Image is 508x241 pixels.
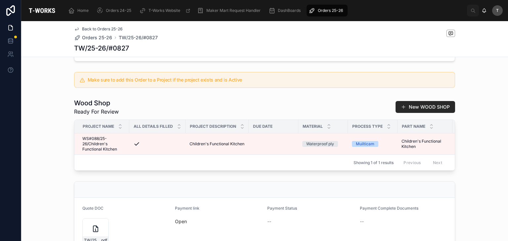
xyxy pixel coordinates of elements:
h5: Make sure to add this Order to a Project if the project exists and is Active [88,78,449,82]
span: Payment Complete Documents [360,206,418,211]
a: DashBoards [267,5,305,17]
a: Orders 25-26 [74,34,112,41]
div: Waterproof ply [306,141,334,147]
button: New WOOD SHOP [396,101,455,113]
span: Showing 1 of 1 results [354,160,394,165]
span: Orders 24-25 [106,8,131,13]
h1: Wood Shop [74,98,119,108]
span: Material [303,124,323,129]
span: Project Description [190,124,236,129]
h1: TW/25-26/#0827 [74,44,129,53]
a: Open [175,219,187,224]
span: All Details Filled [134,124,173,129]
a: TW/25-26/#0827 [119,34,158,41]
span: Maker Mart Request Handler [206,8,261,13]
span: Children's Functional Kitchen [190,141,244,147]
span: Ready For Review [74,108,119,116]
span: -- [267,218,271,225]
span: Due Date [253,124,273,129]
a: Back to Orders 25-26 [74,26,123,32]
span: -- [360,218,364,225]
div: scrollable content [63,3,467,18]
a: Orders 24-25 [95,5,136,17]
img: App logo [26,5,58,16]
span: Part Name [402,124,425,129]
span: DashBoards [278,8,301,13]
span: T-Works Website [148,8,180,13]
span: Process Type [352,124,383,129]
span: Children's Functional Kitchen [402,139,448,149]
span: Orders 25-26 [318,8,343,13]
span: T [496,8,499,13]
a: Home [66,5,93,17]
span: Home [77,8,89,13]
a: Maker Mart Request Handler [195,5,265,17]
span: Back to Orders 25-26 [82,26,123,32]
span: Payment Status [267,206,297,211]
span: Orders 25-26 [82,34,112,41]
div: Muilticam [356,141,374,147]
span: Payment link [175,206,199,211]
a: T-Works Website [137,5,194,17]
a: Orders 25-26 [307,5,348,17]
span: WS#088/25-26/Children's Functional Kitchen [82,136,125,152]
span: Project Name [83,124,114,129]
span: Quote DOC [82,206,104,211]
